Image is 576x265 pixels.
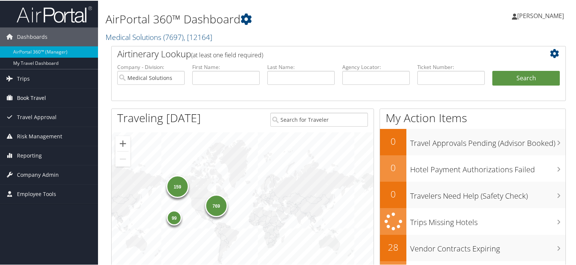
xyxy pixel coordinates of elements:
[410,133,565,148] h3: Travel Approvals Pending (Advisor Booked)
[106,11,416,26] h1: AirPortal 360™ Dashboard
[380,128,565,155] a: 0Travel Approvals Pending (Advisor Booked)
[166,175,188,197] div: 159
[410,160,565,174] h3: Hotel Payment Authorizations Failed
[106,31,212,41] a: Medical Solutions
[17,5,92,23] img: airportal-logo.png
[117,109,201,125] h1: Traveling [DATE]
[380,155,565,181] a: 0Hotel Payment Authorizations Failed
[380,187,406,200] h2: 0
[380,181,565,207] a: 0Travelers Need Help (Safety Check)
[17,88,46,107] span: Book Travel
[17,69,30,87] span: Trips
[115,151,130,166] button: Zoom out
[17,146,42,164] span: Reporting
[17,107,57,126] span: Travel Approval
[163,31,184,41] span: ( 7697 )
[410,213,565,227] h3: Trips Missing Hotels
[17,27,47,46] span: Dashboards
[117,47,522,60] h2: Airtinerary Lookup
[380,234,565,260] a: 28Vendor Contracts Expiring
[410,186,565,201] h3: Travelers Need Help (Safety Check)
[492,70,560,85] button: Search
[117,63,185,70] label: Company - Division:
[410,239,565,253] h3: Vendor Contracts Expiring
[512,4,571,26] a: [PERSON_NAME]
[191,50,263,58] span: (at least one field required)
[380,109,565,125] h1: My Action Items
[380,240,406,253] h2: 28
[267,63,335,70] label: Last Name:
[192,63,260,70] label: First Name:
[342,63,410,70] label: Agency Locator:
[17,126,62,145] span: Risk Management
[184,31,212,41] span: , [ 12164 ]
[380,134,406,147] h2: 0
[380,207,565,234] a: Trips Missing Hotels
[517,11,564,19] span: [PERSON_NAME]
[417,63,485,70] label: Ticket Number:
[17,165,59,184] span: Company Admin
[115,135,130,150] button: Zoom in
[270,112,368,126] input: Search for Traveler
[17,184,56,203] span: Employee Tools
[205,194,227,216] div: 769
[380,161,406,173] h2: 0
[167,209,182,224] div: 99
